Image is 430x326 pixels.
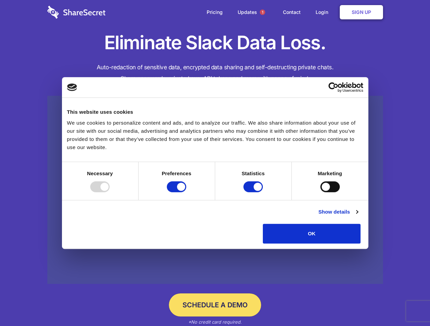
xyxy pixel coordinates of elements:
button: OK [263,224,361,243]
img: logo [67,84,77,91]
a: Contact [276,2,307,23]
em: *No credit card required. [188,319,242,325]
h4: Auto-redaction of sensitive data, encrypted data sharing and self-destructing private chats. Shar... [47,62,383,84]
a: Wistia video thumbnail [47,96,383,284]
a: Show details [318,208,358,216]
div: We use cookies to personalize content and ads, and to analyze our traffic. We also share informat... [67,119,363,151]
strong: Necessary [87,170,113,176]
a: Usercentrics Cookiebot - opens in a new window [304,82,363,92]
a: Sign Up [340,5,383,19]
h1: Eliminate Slack Data Loss. [47,31,383,55]
strong: Preferences [162,170,191,176]
a: Pricing [200,2,229,23]
img: logo-wordmark-white-trans-d4663122ce5f474addd5e946df7df03e33cb6a1c49d2221995e7729f52c070b2.svg [47,6,106,19]
a: Login [309,2,338,23]
strong: Marketing [318,170,342,176]
a: Schedule a Demo [169,293,261,316]
span: 1 [260,10,265,15]
div: This website uses cookies [67,108,363,116]
strong: Statistics [242,170,265,176]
